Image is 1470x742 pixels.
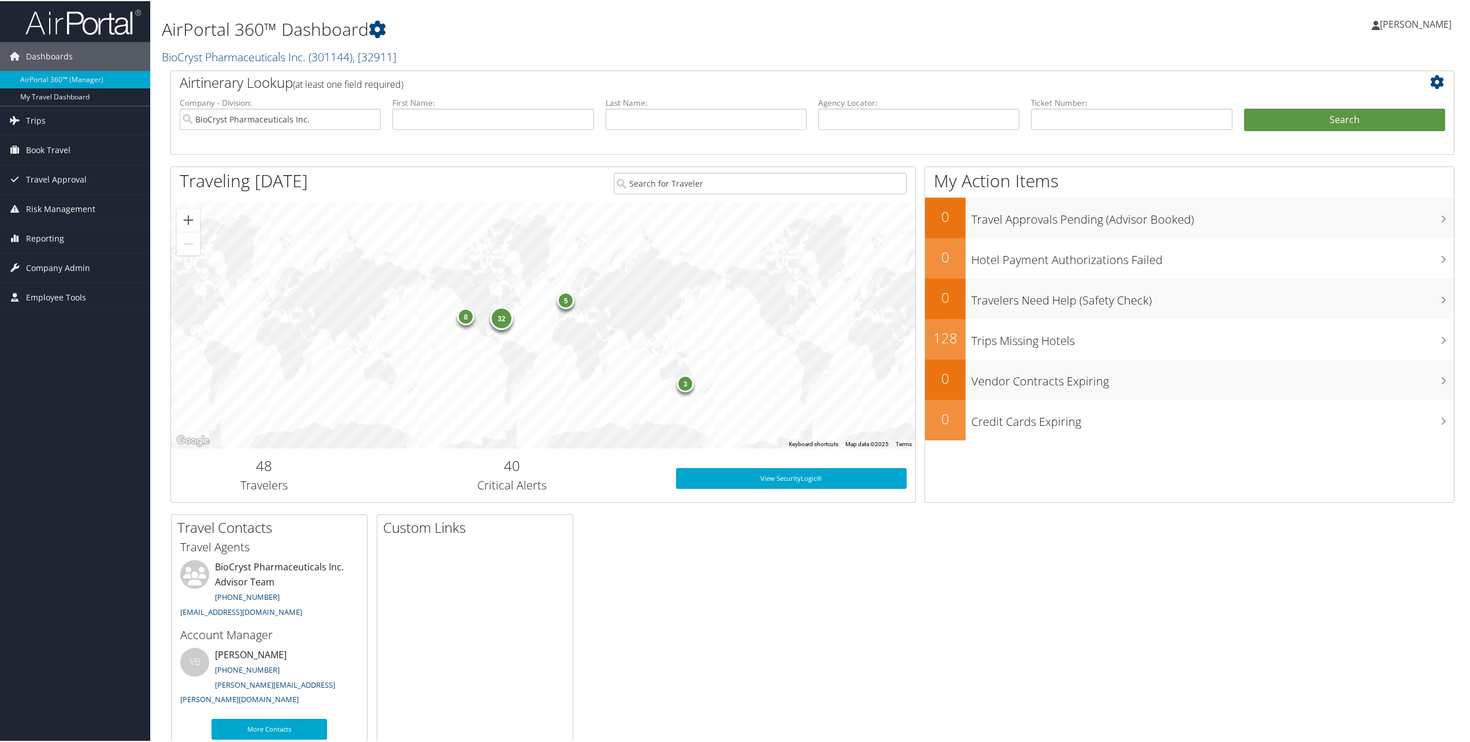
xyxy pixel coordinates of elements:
[174,432,212,447] a: Open this area in Google Maps (opens a new window)
[215,591,280,601] a: [PHONE_NUMBER]
[925,246,966,266] h2: 0
[180,476,348,492] h3: Travelers
[215,663,280,674] a: [PHONE_NUMBER]
[971,245,1454,267] h3: Hotel Payment Authorizations Failed
[925,408,966,428] h2: 0
[177,517,367,536] h2: Travel Contacts
[789,439,838,447] button: Keyboard shortcuts
[352,48,396,64] span: , [ 32911 ]
[26,223,64,252] span: Reporting
[818,96,1019,107] label: Agency Locator:
[971,326,1454,348] h3: Trips Missing Hotels
[180,168,308,192] h1: Traveling [DATE]
[26,105,46,134] span: Trips
[174,432,212,447] img: Google
[180,538,358,554] h3: Travel Agents
[896,440,912,446] a: Terms (opens in new tab)
[845,440,889,446] span: Map data ©2025
[925,399,1454,439] a: 0Credit Cards Expiring
[925,368,966,387] h2: 0
[26,164,87,193] span: Travel Approval
[676,467,907,488] a: View SecurityLogic®
[677,374,694,391] div: 3
[392,96,593,107] label: First Name:
[25,8,141,35] img: airportal-logo.png
[26,135,70,164] span: Book Travel
[26,282,86,311] span: Employee Tools
[162,16,1029,40] h1: AirPortal 360™ Dashboard
[26,194,95,222] span: Risk Management
[180,626,358,642] h3: Account Manager
[606,96,807,107] label: Last Name:
[211,718,327,739] a: More Contacts
[971,366,1454,388] h3: Vendor Contracts Expiring
[383,517,573,536] h2: Custom Links
[180,678,335,704] a: [PERSON_NAME][EMAIL_ADDRESS][PERSON_NAME][DOMAIN_NAME]
[925,318,1454,358] a: 128Trips Missing Hotels
[925,206,966,225] h2: 0
[925,277,1454,318] a: 0Travelers Need Help (Safety Check)
[180,606,302,616] a: [EMAIL_ADDRESS][DOMAIN_NAME]
[457,307,474,324] div: 8
[925,358,1454,399] a: 0Vendor Contracts Expiring
[366,455,659,474] h2: 40
[614,172,907,193] input: Search for Traveler
[971,205,1454,227] h3: Travel Approvals Pending (Advisor Booked)
[925,327,966,347] h2: 128
[293,77,403,90] span: (at least one field required)
[180,455,348,474] h2: 48
[175,559,364,621] li: BioCryst Pharmaceuticals Inc. Advisor Team
[180,647,209,676] div: VB
[180,72,1338,91] h2: Airtinerary Lookup
[490,306,513,329] div: 32
[177,231,200,254] button: Zoom out
[1244,107,1445,131] button: Search
[971,285,1454,307] h3: Travelers Need Help (Safety Check)
[557,291,574,308] div: 5
[180,96,381,107] label: Company - Division:
[175,647,364,708] li: [PERSON_NAME]
[26,41,73,70] span: Dashboards
[925,237,1454,277] a: 0Hotel Payment Authorizations Failed
[162,48,396,64] a: BioCryst Pharmaceuticals Inc.
[177,207,200,231] button: Zoom in
[925,196,1454,237] a: 0Travel Approvals Pending (Advisor Booked)
[309,48,352,64] span: ( 301144 )
[925,287,966,306] h2: 0
[1031,96,1232,107] label: Ticket Number:
[925,168,1454,192] h1: My Action Items
[26,253,90,281] span: Company Admin
[971,407,1454,429] h3: Credit Cards Expiring
[1380,17,1452,29] span: [PERSON_NAME]
[1372,6,1463,40] a: [PERSON_NAME]
[366,476,659,492] h3: Critical Alerts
